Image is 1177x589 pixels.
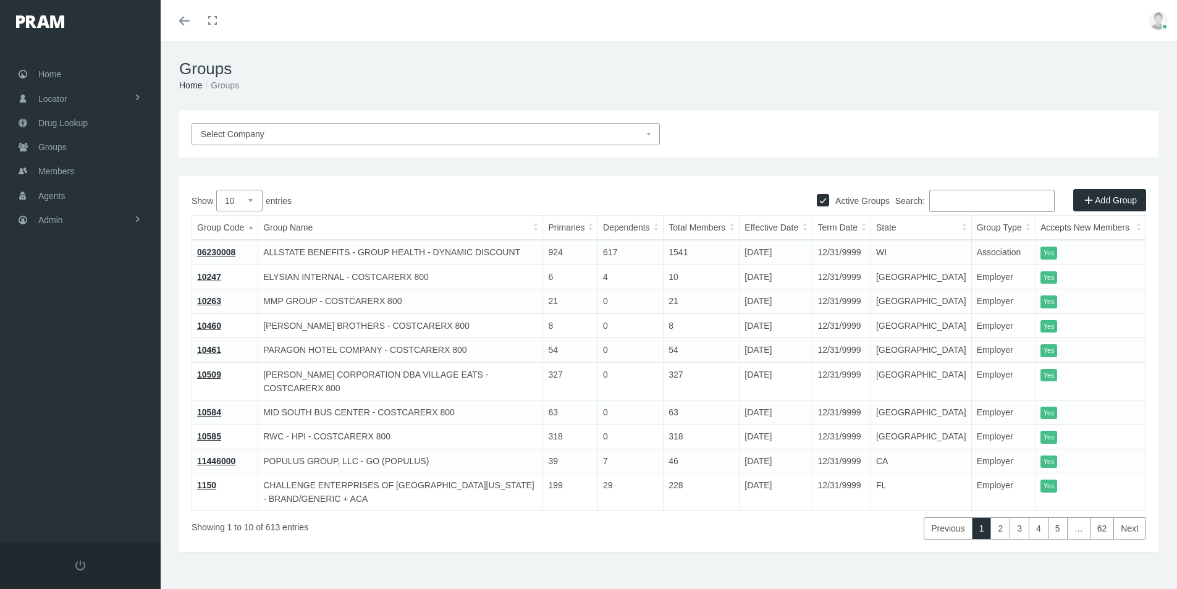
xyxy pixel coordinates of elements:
[38,87,67,111] span: Locator
[871,265,971,289] td: [GEOGRAPHIC_DATA]
[1010,517,1029,540] a: 3
[740,216,812,240] th: Effective Date: activate to sort column ascending
[598,289,664,314] td: 0
[1149,11,1168,30] img: user-placeholder.jpg
[1040,271,1057,284] itemstyle: Yes
[1040,369,1057,382] itemstyle: Yes
[197,296,221,306] a: 10263
[740,289,812,314] td: [DATE]
[197,247,235,257] a: 06230008
[971,400,1035,425] td: Employer
[1036,216,1146,240] th: Accepts New Members: activate to sort column ascending
[871,362,971,400] td: [GEOGRAPHIC_DATA]
[543,240,598,265] td: 924
[740,425,812,449] td: [DATE]
[664,240,740,265] td: 1541
[740,362,812,400] td: [DATE]
[1029,517,1048,540] a: 4
[258,400,543,425] td: MID SOUTH BUS CENTER - COSTCARERX 800
[258,265,543,289] td: ELYSIAN INTERNAL - COSTCARERX 800
[179,80,202,90] a: Home
[543,400,598,425] td: 63
[971,216,1035,240] th: Group Type: activate to sort column ascending
[1040,407,1057,420] itemstyle: Yes
[543,362,598,400] td: 327
[197,345,221,355] a: 10461
[258,240,543,265] td: ALLSTATE BENEFITS - GROUP HEALTH - DYNAMIC DISCOUNT
[871,449,971,473] td: CA
[38,184,65,208] span: Agents
[871,216,971,240] th: State: activate to sort column ascending
[192,216,258,240] th: Group Code: activate to sort column descending
[598,265,664,289] td: 4
[812,216,871,240] th: Term Date: activate to sort column ascending
[664,265,740,289] td: 10
[1048,517,1068,540] a: 5
[543,449,598,473] td: 39
[1040,480,1057,493] itemstyle: Yes
[1067,517,1091,540] a: …
[1040,295,1057,308] itemstyle: Yes
[1040,344,1057,357] itemstyle: Yes
[598,362,664,400] td: 0
[38,208,63,232] span: Admin
[543,473,598,511] td: 199
[664,449,740,473] td: 46
[972,517,992,540] a: 1
[179,59,1158,78] h1: Groups
[598,473,664,511] td: 29
[197,480,216,490] a: 1150
[598,338,664,363] td: 0
[543,289,598,314] td: 21
[971,313,1035,338] td: Employer
[598,313,664,338] td: 0
[971,473,1035,511] td: Employer
[829,194,890,208] label: Active Groups
[197,370,221,379] a: 10509
[740,265,812,289] td: [DATE]
[202,78,239,92] li: Groups
[258,313,543,338] td: [PERSON_NAME] BROTHERS - COSTCARERX 800
[971,240,1035,265] td: Association
[258,425,543,449] td: RWC - HPI - COSTCARERX 800
[664,338,740,363] td: 54
[1073,189,1146,211] a: Add Group
[38,135,67,159] span: Groups
[598,425,664,449] td: 0
[812,425,871,449] td: 12/31/9999
[740,313,812,338] td: [DATE]
[812,362,871,400] td: 12/31/9999
[598,449,664,473] td: 7
[812,449,871,473] td: 12/31/9999
[598,400,664,425] td: 0
[971,338,1035,363] td: Employer
[871,240,971,265] td: WI
[664,289,740,314] td: 21
[812,338,871,363] td: 12/31/9999
[216,190,263,211] select: Showentries
[740,473,812,511] td: [DATE]
[971,265,1035,289] td: Employer
[197,321,221,331] a: 10460
[812,265,871,289] td: 12/31/9999
[871,313,971,338] td: [GEOGRAPHIC_DATA]
[971,289,1035,314] td: Employer
[598,216,664,240] th: Dependents: activate to sort column ascending
[812,289,871,314] td: 12/31/9999
[197,407,221,417] a: 10584
[971,425,1035,449] td: Employer
[258,362,543,400] td: [PERSON_NAME] CORPORATION DBA VILLAGE EATS - COSTCARERX 800
[971,362,1035,400] td: Employer
[740,449,812,473] td: [DATE]
[812,400,871,425] td: 12/31/9999
[16,15,64,28] img: PRAM_20_x_78.png
[971,449,1035,473] td: Employer
[812,240,871,265] td: 12/31/9999
[664,473,740,511] td: 228
[740,400,812,425] td: [DATE]
[1040,247,1057,260] itemstyle: Yes
[664,313,740,338] td: 8
[192,190,669,211] label: Show entries
[201,129,264,139] span: Select Company
[1090,517,1115,540] a: 62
